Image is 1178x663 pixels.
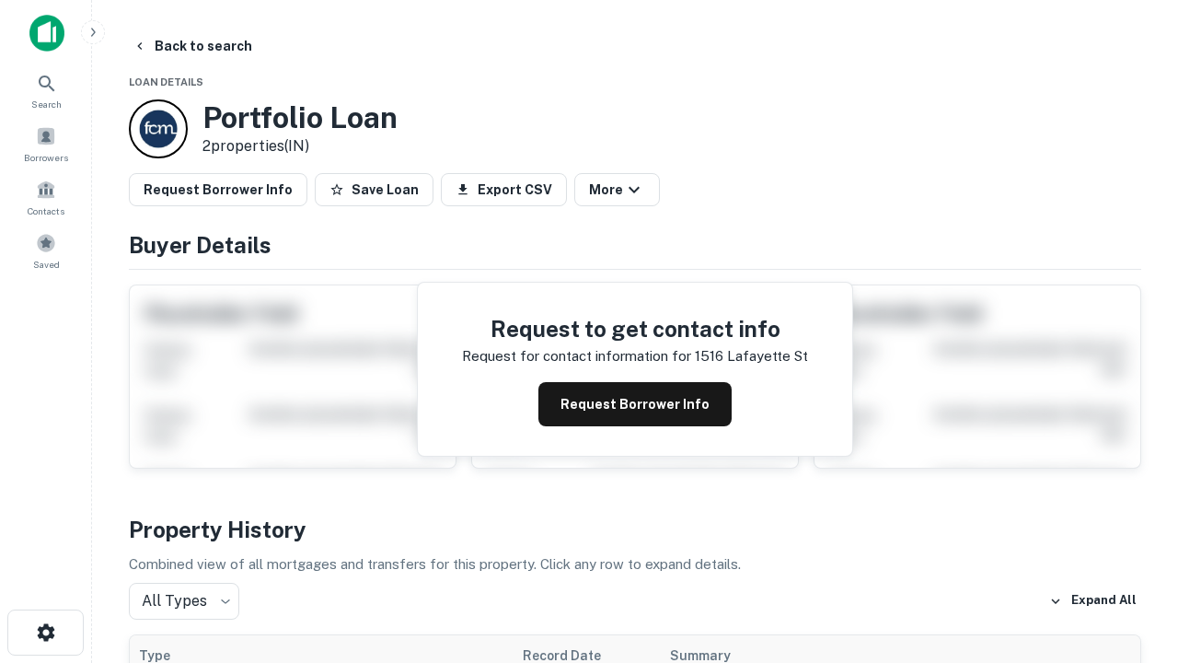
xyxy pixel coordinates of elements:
button: Request Borrower Info [538,382,732,426]
p: 1516 lafayette st [695,345,808,367]
p: Request for contact information for [462,345,691,367]
button: Export CSV [441,173,567,206]
h4: Buyer Details [129,228,1141,262]
button: More [574,173,660,206]
button: Expand All [1045,587,1141,615]
img: capitalize-icon.png [29,15,64,52]
div: All Types [129,583,239,620]
p: Combined view of all mortgages and transfers for this property. Click any row to expand details. [129,553,1141,576]
span: Search [31,97,62,111]
button: Save Loan [315,173,433,206]
p: 2 properties (IN) [202,135,398,157]
button: Back to search [125,29,260,63]
a: Search [6,65,87,115]
span: Saved [33,257,60,272]
h3: Portfolio Loan [202,100,398,135]
button: Request Borrower Info [129,173,307,206]
span: Borrowers [24,150,68,165]
h4: Property History [129,513,1141,546]
iframe: Chat Widget [1086,457,1178,545]
span: Loan Details [129,76,203,87]
a: Saved [6,226,87,275]
h4: Request to get contact info [462,312,808,345]
a: Contacts [6,172,87,222]
a: Borrowers [6,119,87,169]
span: Contacts [28,204,64,218]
